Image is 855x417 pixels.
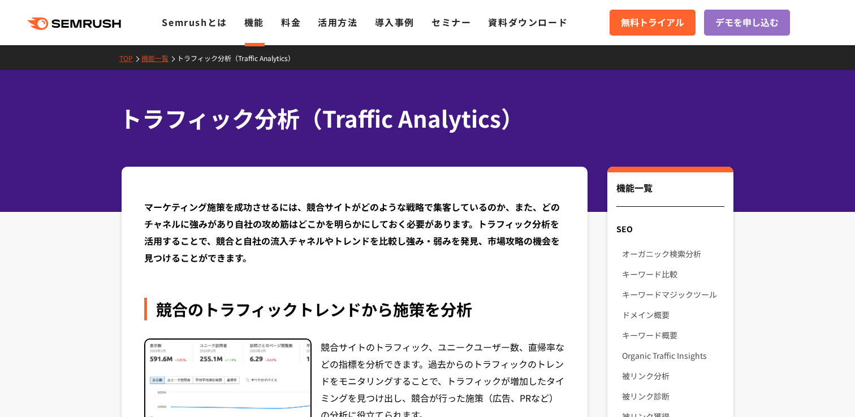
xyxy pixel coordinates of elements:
[622,264,724,284] a: キーワード比較
[177,53,303,63] a: トラフィック分析（Traffic Analytics）
[244,15,264,29] a: 機能
[488,15,568,29] a: 資料ダウンロード
[704,10,790,36] a: デモを申し込む
[162,15,227,29] a: Semrushとは
[607,219,733,239] div: SEO
[281,15,301,29] a: 料金
[144,198,565,266] div: マーケティング施策を成功させるには、競合サイトがどのような戦略で集客しているのか、また、どのチャネルに強みがあり自社の攻め筋はどこかを明らかにしておく必要があります。トラフィック分析を活用するこ...
[616,181,724,207] div: 機能一覧
[141,53,177,63] a: 機能一覧
[621,15,684,30] span: 無料トライアル
[622,345,724,366] a: Organic Traffic Insights
[715,15,779,30] span: デモを申し込む
[622,244,724,264] a: オーガニック検索分析
[622,305,724,325] a: ドメイン概要
[375,15,414,29] a: 導入事例
[119,102,724,135] h1: トラフィック分析（Traffic Analytics）
[622,366,724,386] a: 被リンク分析
[431,15,471,29] a: セミナー
[622,386,724,406] a: 被リンク診断
[622,284,724,305] a: キーワードマジックツール
[622,325,724,345] a: キーワード概要
[610,10,696,36] a: 無料トライアル
[119,53,141,63] a: TOP
[318,15,357,29] a: 活用方法
[144,298,565,320] div: 競合のトラフィックトレンドから施策を分析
